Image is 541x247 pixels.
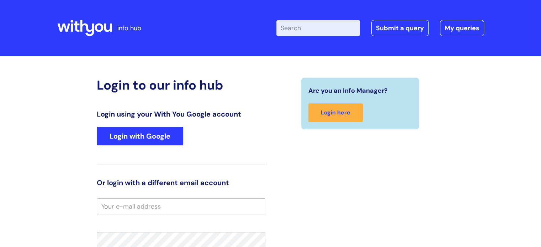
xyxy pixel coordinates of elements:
[308,103,363,122] a: Login here
[371,20,429,36] a: Submit a query
[97,110,265,118] h3: Login using your With You Google account
[440,20,484,36] a: My queries
[97,178,265,187] h3: Or login with a different email account
[117,22,141,34] p: info hub
[97,77,265,93] h2: Login to our info hub
[308,85,388,96] span: Are you an Info Manager?
[276,20,360,36] input: Search
[97,127,183,145] a: Login with Google
[97,198,265,215] input: Your e-mail address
